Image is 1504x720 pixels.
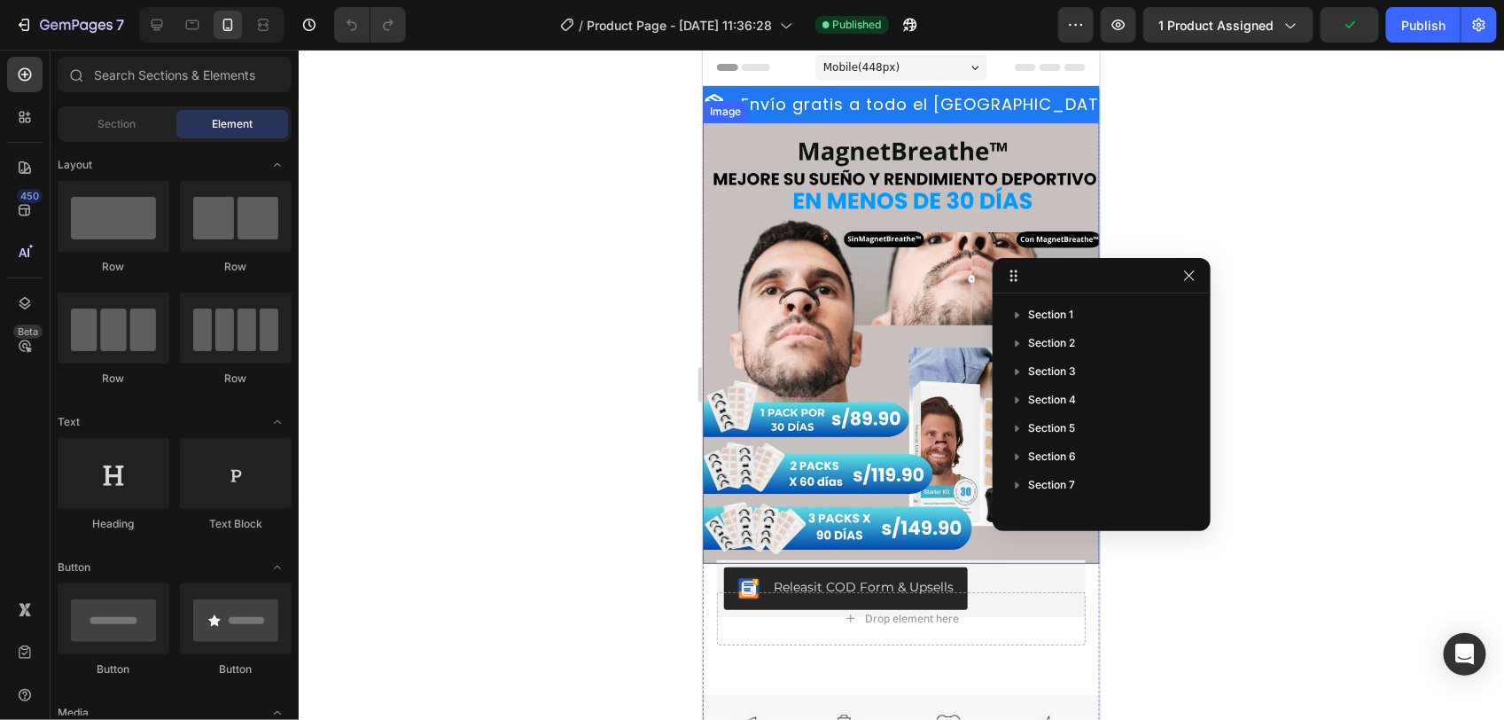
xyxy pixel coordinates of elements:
[833,17,882,33] span: Published
[58,661,169,677] div: Button
[212,116,253,132] span: Element
[7,7,132,43] button: 7
[116,14,124,35] p: 7
[1028,448,1076,466] span: Section 6
[1158,16,1274,35] span: 1 product assigned
[588,16,773,35] span: Product Page - [DATE] 11:36:28
[58,157,92,173] span: Layout
[58,259,169,275] div: Row
[263,553,292,582] span: Toggle open
[17,189,43,203] div: 450
[1143,7,1313,43] button: 1 product assigned
[1386,7,1461,43] button: Publish
[334,7,406,43] div: Undo/Redo
[263,151,292,179] span: Toggle open
[1028,391,1076,409] span: Section 4
[180,371,292,387] div: Row
[1444,633,1486,676] div: Open Intercom Messenger
[58,57,292,92] input: Search Sections & Elements
[180,259,292,275] div: Row
[58,414,80,430] span: Text
[1028,476,1075,494] span: Section 7
[1028,306,1073,324] span: Section 1
[1028,363,1076,380] span: Section 3
[703,50,1100,720] iframe: Design area
[58,371,169,387] div: Row
[58,516,169,532] div: Heading
[580,16,584,35] span: /
[180,661,292,677] div: Button
[1401,16,1446,35] div: Publish
[13,325,43,339] div: Beta
[98,116,136,132] span: Section
[58,560,90,575] span: Button
[180,516,292,532] div: Text Block
[263,408,292,436] span: Toggle open
[1028,419,1075,437] span: Section 5
[1028,334,1075,352] span: Section 2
